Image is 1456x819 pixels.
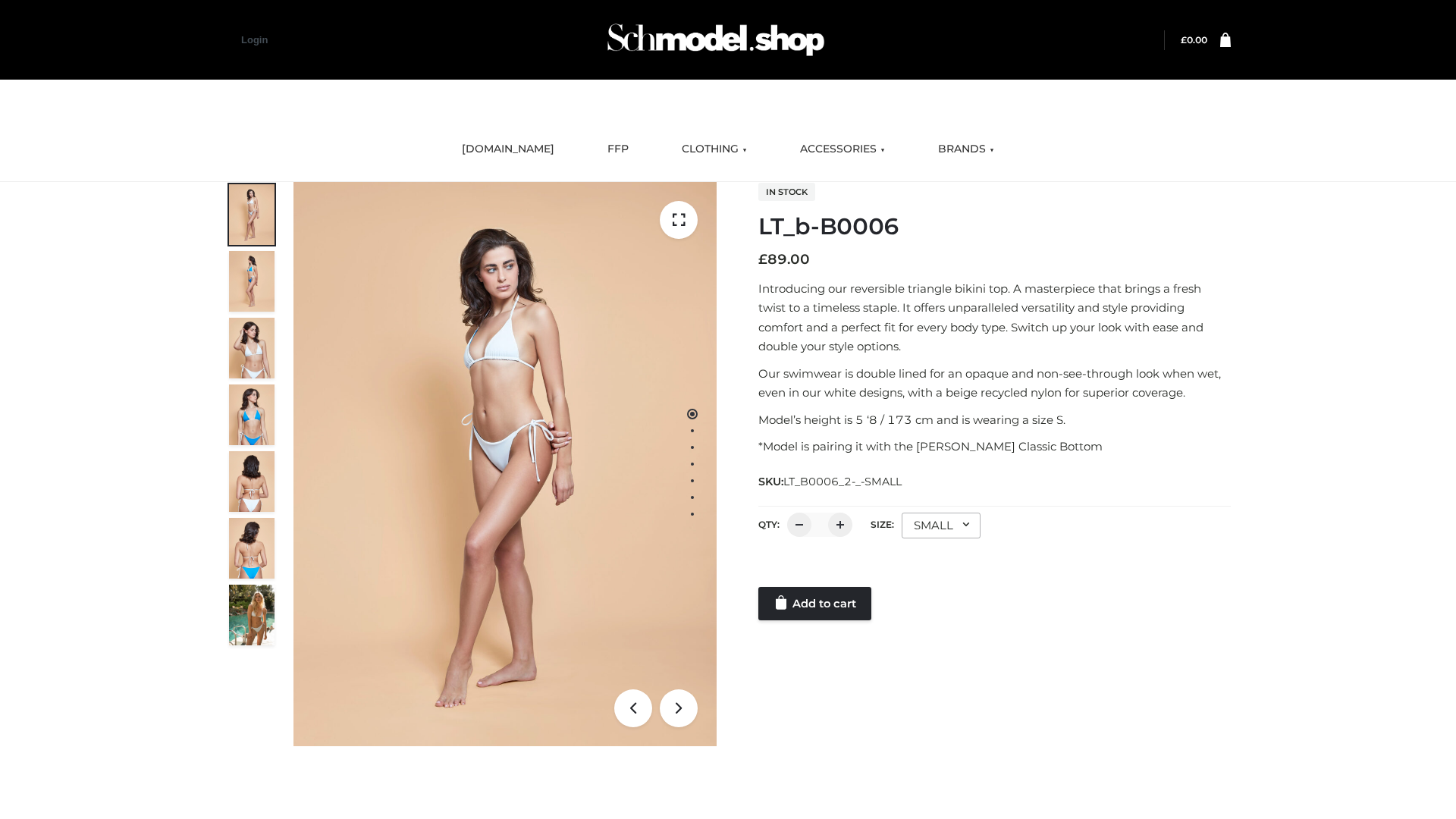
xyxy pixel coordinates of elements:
[229,251,275,312] img: ArielClassicBikiniTop_CloudNine_AzureSky_OW114ECO_2-scaled.jpg
[758,364,1231,403] p: Our swimwear is double lined for an opaque and non-see-through look when wet, even in our white d...
[229,518,275,579] img: ArielClassicBikiniTop_CloudNine_AzureSky_OW114ECO_8-scaled.jpg
[229,585,275,645] img: Arieltop_CloudNine_AzureSky2.jpg
[927,133,1006,166] a: BRANDS
[229,451,275,512] img: ArielClassicBikiniTop_CloudNine_AzureSky_OW114ECO_7-scaled.jpg
[229,318,275,378] img: ArielClassicBikiniTop_CloudNine_AzureSky_OW114ECO_3-scaled.jpg
[758,251,810,268] bdi: 89.00
[229,384,275,445] img: ArielClassicBikiniTop_CloudNine_AzureSky_OW114ECO_4-scaled.jpg
[871,519,894,530] label: Size:
[1181,34,1207,45] bdi: 0.00
[758,587,871,620] a: Add to cart
[670,133,758,166] a: CLOTHING
[758,251,767,268] span: £
[758,279,1231,356] p: Introducing our reversible triangle bikini top. A masterpiece that brings a fresh twist to a time...
[758,410,1231,430] p: Model’s height is 5 ‘8 / 173 cm and is wearing a size S.
[758,472,903,491] span: SKU:
[758,213,1231,240] h1: LT_b-B0006
[758,437,1231,457] p: *Model is pairing it with the [PERSON_NAME] Classic Bottom
[602,10,830,70] img: Schmodel Admin 964
[241,34,268,45] a: Login
[758,519,780,530] label: QTY:
[229,184,275,245] img: ArielClassicBikiniTop_CloudNine_AzureSky_OW114ECO_1-scaled.jpg
[783,475,902,488] span: LT_B0006_2-_-SMALL
[596,133,640,166] a: FFP
[293,182,717,746] img: ArielClassicBikiniTop_CloudNine_AzureSky_OW114ECO_1
[450,133,566,166] a: [DOMAIN_NAME]
[1181,34,1207,45] a: £0.00
[758,183,815,201] span: In stock
[1181,34,1187,45] span: £
[902,513,981,538] div: SMALL
[789,133,896,166] a: ACCESSORIES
